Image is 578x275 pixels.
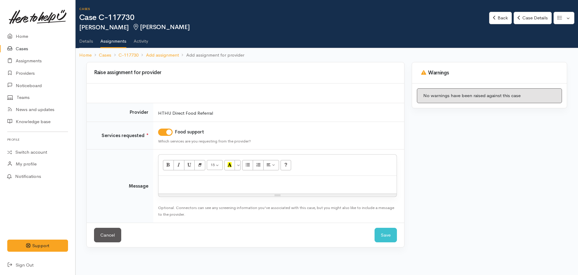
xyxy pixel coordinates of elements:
button: Italic (CTRL+I) [174,160,184,170]
span: 15 [210,162,215,167]
h6: Cases [79,7,489,11]
a: Add assignment [146,52,179,59]
button: More Color [235,160,241,170]
a: Activity [134,31,148,47]
a: Cancel [94,228,121,243]
sup: ● [146,132,148,136]
button: Bold (CTRL+B) [163,160,174,170]
button: Support [7,240,68,252]
li: Add assignment for provider [179,52,244,59]
button: Font Size [207,160,223,170]
td: Services requested [87,122,153,149]
h3: Raise assignment for provider [90,70,401,76]
a: Home [79,52,92,59]
a: C-117730 [119,52,138,59]
h2: [PERSON_NAME] [79,24,489,31]
a: Cases [99,52,111,59]
button: Save [375,228,397,243]
a: Assignments [100,31,126,48]
td: Message [87,149,153,223]
a: Case Details [514,12,551,24]
button: Paragraph [263,160,279,170]
button: Recent Color [224,160,235,170]
button: Unordered list (CTRL+SHIFT+NUM7) [242,160,253,170]
h6: Profile [7,136,68,144]
h1: Case C-117730 [79,13,489,22]
small: Optional. Connectors can see any screening information you've associated with this case, but you ... [158,205,394,217]
label: Food support [175,129,204,136]
nav: breadcrumb [76,48,578,62]
button: Underline (CTRL+U) [184,160,195,170]
button: Remove Font Style (CTRL+\) [194,160,205,170]
a: Details [79,31,93,47]
small: Which services are you requesting from the provider? [158,139,251,144]
h3: Warnings [419,70,560,76]
span: [PERSON_NAME] [132,23,190,31]
button: Ordered list (CTRL+SHIFT+NUM8) [253,160,264,170]
div: HTHU Direct Food Referral [158,110,397,117]
div: Resize [158,194,397,197]
div: No warnings have been raised against this case [417,88,562,103]
a: Back [489,12,512,24]
td: Provider [87,103,153,122]
button: Help [281,160,291,170]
